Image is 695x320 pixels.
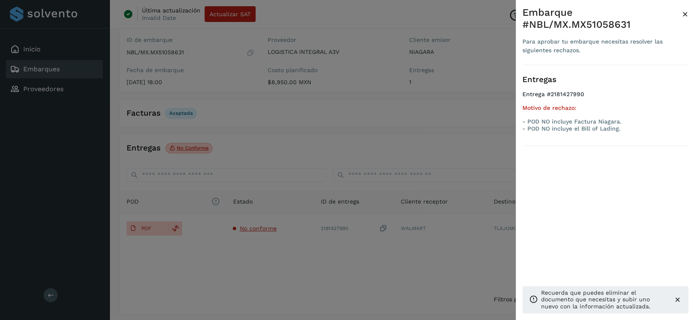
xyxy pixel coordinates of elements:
[522,37,682,55] div: Para aprobar tu embarque necesitas resolver las siguientes rechazos.
[541,289,667,310] p: Recuerda que puedes eliminar el documento que necesitas y subir uno nuevo con la información actu...
[522,75,688,85] h3: Entregas
[522,118,688,125] p: - POD NO incluye Factura Niagara.
[522,91,688,104] h4: Entrega #2181427990
[682,8,688,20] span: ×
[522,7,682,31] div: Embarque #NBL/MX.MX51058631
[522,125,688,132] p: - POD NO incluye el Bill of Lading.
[522,104,688,112] h5: Motivo de rechazo:
[682,7,688,22] button: Close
